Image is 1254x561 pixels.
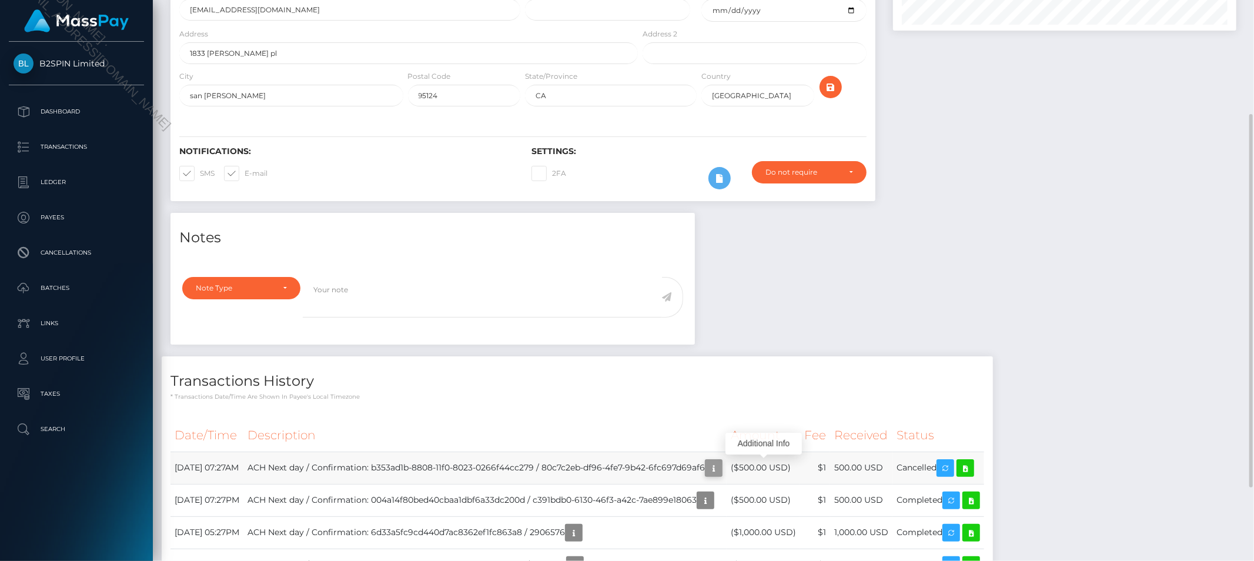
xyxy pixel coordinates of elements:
[531,146,866,156] h6: Settings:
[765,168,840,177] div: Do not require
[531,166,566,181] label: 2FA
[14,315,139,332] p: Links
[14,103,139,121] p: Dashboard
[643,29,677,39] label: Address 2
[892,484,984,516] td: Completed
[9,58,144,69] span: B2SPIN Limited
[179,166,215,181] label: SMS
[14,420,139,438] p: Search
[892,419,984,452] th: Status
[9,203,144,232] a: Payees
[170,516,243,549] td: [DATE] 05:27PM
[14,244,139,262] p: Cancellations
[179,228,686,248] h4: Notes
[182,277,300,299] button: Note Type
[170,484,243,516] td: [DATE] 07:27PM
[725,433,802,455] div: Additional Info
[9,273,144,303] a: Batches
[727,452,800,484] td: ($500.00 USD)
[9,379,144,409] a: Taxes
[830,516,892,549] td: 1,000.00 USD
[179,29,208,39] label: Address
[170,452,243,484] td: [DATE] 07:27AM
[14,209,139,226] p: Payees
[243,484,727,516] td: ACH Next day / Confirmation: 004a14f80bed40cbaa1dbf6a33dc200d / c391bdb0-6130-46f3-a42c-7ae899e18063
[525,71,577,82] label: State/Province
[14,350,139,368] p: User Profile
[196,283,273,293] div: Note Type
[892,452,984,484] td: Cancelled
[830,419,892,452] th: Received
[9,97,144,126] a: Dashboard
[179,146,514,156] h6: Notifications:
[14,54,34,74] img: B2SPIN Limited
[9,132,144,162] a: Transactions
[170,392,984,401] p: * Transactions date/time are shown in payee's local timezone
[9,309,144,338] a: Links
[9,344,144,373] a: User Profile
[800,516,830,549] td: $1
[243,452,727,484] td: ACH Next day / Confirmation: b353ad1b-8808-11f0-8023-0266f44cc279 / 80c7c2eb-df96-4fe7-9b42-6fc69...
[243,516,727,549] td: ACH Next day / Confirmation: 6d33a5fc9cd440d7ac8362ef1fc863a8 / 2906576
[892,516,984,549] td: Completed
[830,484,892,516] td: 500.00 USD
[800,419,830,452] th: Fee
[14,279,139,297] p: Batches
[14,385,139,403] p: Taxes
[243,419,727,452] th: Description
[224,166,267,181] label: E-mail
[179,71,193,82] label: City
[9,168,144,197] a: Ledger
[701,71,731,82] label: Country
[24,9,129,32] img: MassPay Logo
[727,484,800,516] td: ($500.00 USD)
[830,452,892,484] td: 500.00 USD
[9,238,144,268] a: Cancellations
[170,371,984,392] h4: Transactions History
[752,161,867,183] button: Do not require
[800,452,830,484] td: $1
[14,138,139,156] p: Transactions
[800,484,830,516] td: $1
[727,419,800,452] th: Amount
[727,516,800,549] td: ($1,000.00 USD)
[408,71,451,82] label: Postal Code
[9,415,144,444] a: Search
[170,419,243,452] th: Date/Time
[14,173,139,191] p: Ledger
